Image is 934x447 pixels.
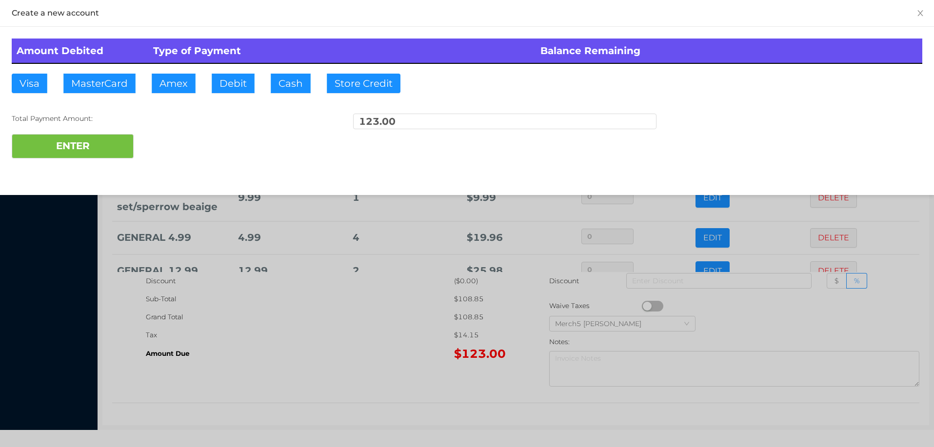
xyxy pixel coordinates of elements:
th: Balance Remaining [536,39,922,63]
button: ENTER [12,134,134,158]
div: Total Payment Amount: [12,114,315,124]
button: MasterCard [63,74,136,93]
button: Amex [152,74,196,93]
button: Store Credit [327,74,400,93]
th: Type of Payment [148,39,535,63]
div: Create a new account [12,8,922,19]
button: Cash [271,74,311,93]
button: Visa [12,74,47,93]
button: Debit [212,74,255,93]
th: Amount Debited [12,39,148,63]
i: icon: close [916,9,924,17]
